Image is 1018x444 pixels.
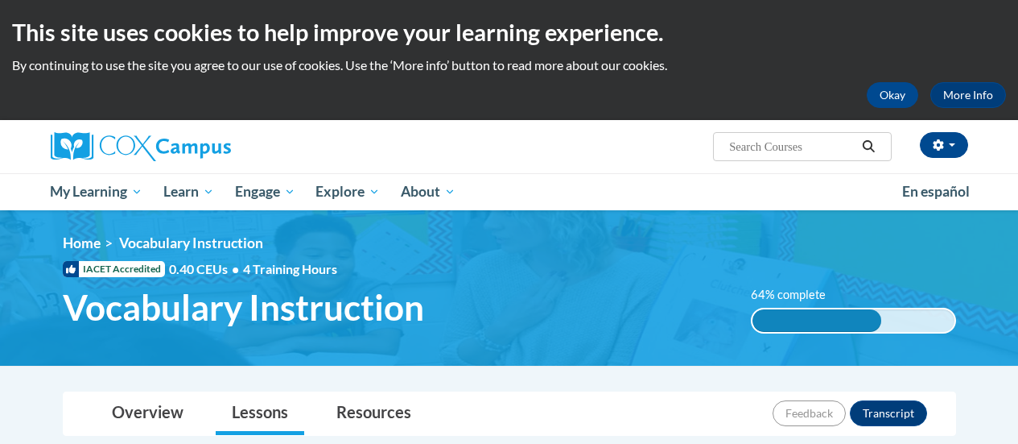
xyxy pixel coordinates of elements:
button: Feedback [773,400,846,426]
input: Search Courses [727,137,856,156]
a: More Info [930,82,1006,108]
button: Okay [867,82,918,108]
span: About [401,182,455,201]
a: Resources [320,392,427,435]
div: 64% complete [752,309,882,332]
button: Transcript [850,400,927,426]
a: Lessons [216,392,304,435]
img: Cox Campus [51,132,231,161]
span: • [232,261,239,276]
a: Learn [153,173,225,210]
button: Account Settings [920,132,968,158]
a: My Learning [40,173,154,210]
span: Engage [235,182,295,201]
span: 0.40 CEUs [169,260,243,278]
a: Explore [305,173,390,210]
span: IACET Accredited [63,261,165,277]
a: Engage [225,173,306,210]
button: Search [856,137,880,156]
span: Vocabulary Instruction [63,286,424,329]
a: En español [892,175,980,209]
span: 4 Training Hours [243,261,337,276]
span: Learn [163,182,214,201]
span: Vocabulary Instruction [119,234,263,251]
a: Overview [96,392,200,435]
a: Home [63,234,101,251]
span: En español [902,183,970,200]
h2: This site uses cookies to help improve your learning experience. [12,16,1006,48]
span: My Learning [50,182,142,201]
span: Explore [315,182,380,201]
p: By continuing to use the site you agree to our use of cookies. Use the ‘More info’ button to read... [12,56,1006,74]
a: Cox Campus [51,132,340,161]
label: 64% complete [751,286,843,304]
a: About [390,173,466,210]
div: Main menu [39,173,980,210]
